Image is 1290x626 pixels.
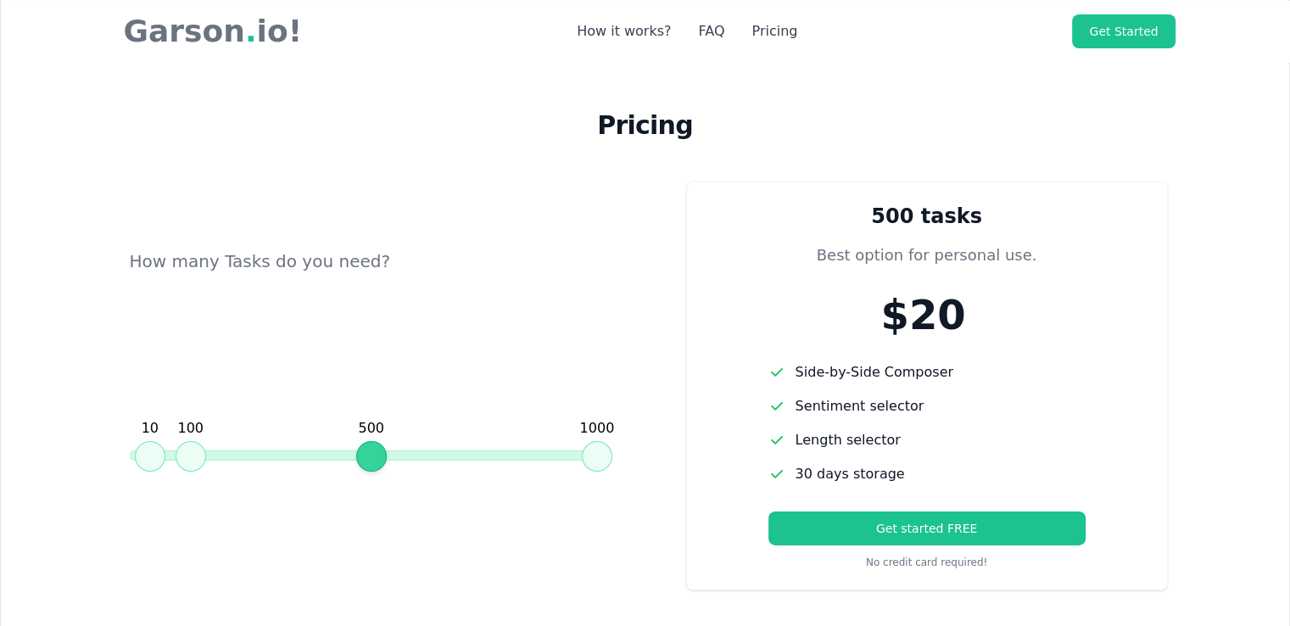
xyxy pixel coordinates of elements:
h2: Pricing [320,110,971,141]
a: Get Started [1072,14,1175,48]
a: Garson.io! [117,14,303,48]
h3: 500 tasks [768,203,1086,230]
a: How it works? [577,21,671,42]
a: Pricing [751,21,797,42]
div: 1000 [583,418,611,471]
span: 30 days storage [796,464,905,484]
span: $20 [880,294,965,335]
a: FAQ [698,21,724,42]
p: No credit card required! [768,545,1086,569]
span: Length selector [796,430,901,450]
span: Sentiment selector [796,396,924,416]
a: Get started FREE [768,511,1086,545]
div: 500 [357,418,386,471]
span: . [245,14,257,48]
p: Garson io! [117,14,303,48]
span: Side-by-Side Composer [796,362,953,383]
div: 100 [176,418,205,471]
p: Best option for personal use. [768,243,1086,267]
p: How many Tasks do you need? [130,249,598,444]
div: 10 [136,418,165,471]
